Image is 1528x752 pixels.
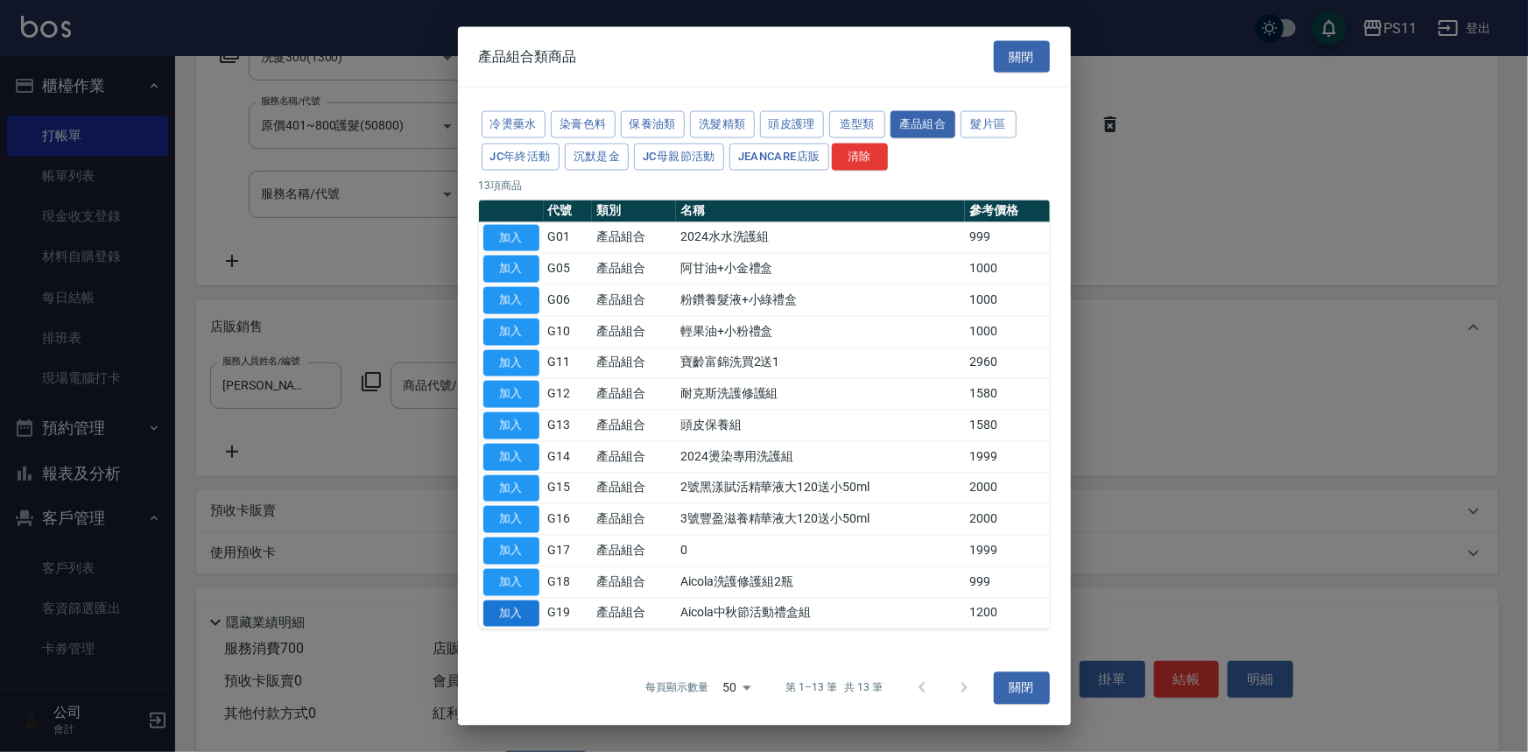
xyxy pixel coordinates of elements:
[483,538,539,565] button: 加入
[592,566,676,598] td: 產品組合
[592,473,676,504] td: 產品組合
[676,503,965,535] td: 3號豐盈滋養精華液大120送小50ml
[965,378,1049,410] td: 1580
[544,598,592,629] td: G19
[544,222,592,254] td: G01
[544,348,592,379] td: G11
[965,473,1049,504] td: 2000
[482,143,560,170] button: JC年終活動
[965,348,1049,379] td: 2960
[676,441,965,473] td: 2024燙染專用洗護組
[965,535,1049,566] td: 1999
[592,378,676,410] td: 產品組合
[483,412,539,439] button: 加入
[645,680,708,696] p: 每頁顯示數量
[483,349,539,376] button: 加入
[551,111,616,138] button: 染膏色料
[592,316,676,348] td: 產品組合
[676,378,965,410] td: 耐克斯洗護修護組
[829,111,885,138] button: 造型類
[544,378,592,410] td: G12
[544,503,592,535] td: G16
[592,441,676,473] td: 產品組合
[483,443,539,470] button: 加入
[715,664,757,712] div: 50
[544,535,592,566] td: G17
[592,410,676,441] td: 產品組合
[634,143,724,170] button: JC母親節活動
[483,474,539,502] button: 加入
[592,535,676,566] td: 產品組合
[676,316,965,348] td: 輕果油+小粉禮盒
[544,285,592,316] td: G06
[592,598,676,629] td: 產品組合
[621,111,686,138] button: 保養油類
[965,566,1049,598] td: 999
[544,316,592,348] td: G10
[994,672,1050,705] button: 關閉
[965,441,1049,473] td: 1999
[482,111,546,138] button: 冷燙藥水
[891,111,955,138] button: 產品組合
[676,253,965,285] td: 阿甘油+小金禮盒
[965,316,1049,348] td: 1000
[483,506,539,533] button: 加入
[592,503,676,535] td: 產品組合
[483,224,539,251] button: 加入
[965,285,1049,316] td: 1000
[760,111,825,138] button: 頭皮護理
[483,381,539,408] button: 加入
[676,410,965,441] td: 頭皮保養組
[965,503,1049,535] td: 2000
[592,222,676,254] td: 產品組合
[965,253,1049,285] td: 1000
[592,200,676,222] th: 類別
[676,285,965,316] td: 粉鑽養髮液+小綠禮盒
[544,410,592,441] td: G13
[565,143,630,170] button: 沉默是金
[676,200,965,222] th: 名稱
[483,318,539,345] button: 加入
[676,473,965,504] td: 2號黑漾賦活精華液大120送小50ml
[785,680,883,696] p: 第 1–13 筆 共 13 筆
[690,111,755,138] button: 洗髮精類
[676,348,965,379] td: 寶齡富錦洗買2送1
[832,143,888,170] button: 清除
[483,256,539,283] button: 加入
[544,566,592,598] td: G18
[544,441,592,473] td: G14
[544,473,592,504] td: G15
[676,535,965,566] td: 0
[544,200,592,222] th: 代號
[676,566,965,598] td: Aicola洗護修護組2瓶
[479,47,577,65] span: 產品組合類商品
[961,111,1017,138] button: 髮片區
[483,600,539,627] button: 加入
[994,40,1050,73] button: 關閉
[592,348,676,379] td: 產品組合
[592,253,676,285] td: 產品組合
[729,143,829,170] button: JeanCare店販
[592,285,676,316] td: 產品組合
[483,568,539,595] button: 加入
[676,598,965,629] td: Aicola中秋節活動禮盒組
[965,598,1049,629] td: 1200
[483,287,539,314] button: 加入
[965,410,1049,441] td: 1580
[544,253,592,285] td: G05
[676,222,965,254] td: 2024水水洗護組
[965,200,1049,222] th: 參考價格
[479,177,1050,193] p: 13 項商品
[965,222,1049,254] td: 999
